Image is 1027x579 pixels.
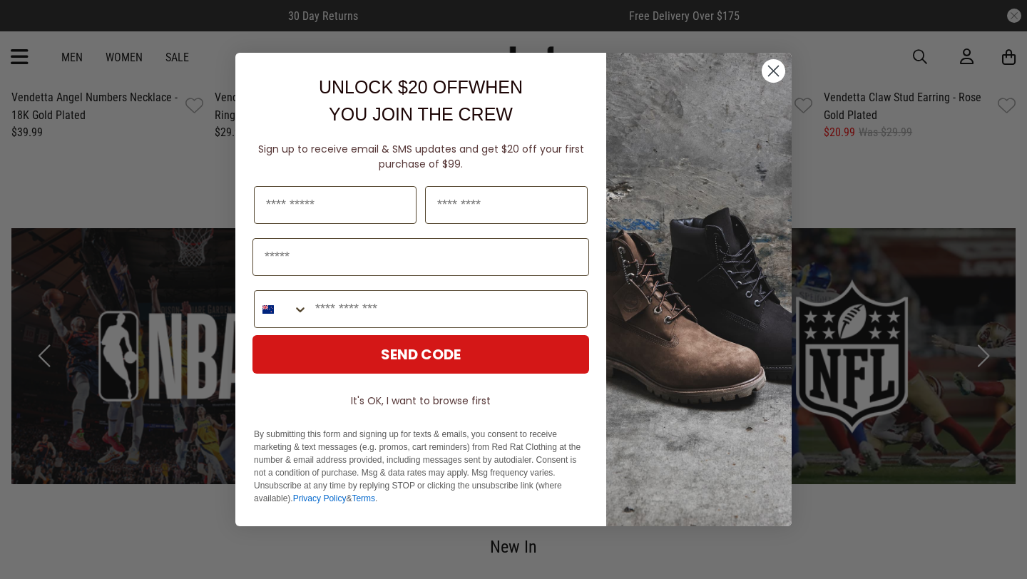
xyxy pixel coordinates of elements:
a: Terms [352,493,375,503]
button: Close dialog [761,58,786,83]
span: Sign up to receive email & SMS updates and get $20 off your first purchase of $99. [258,142,584,171]
button: It's OK, I want to browse first [252,388,589,414]
span: UNLOCK $20 OFF [319,77,469,97]
button: Search Countries [255,291,308,327]
img: New Zealand [262,304,274,315]
img: f7662613-148e-4c88-9575-6c6b5b55a647.jpeg [606,53,792,526]
input: First Name [254,186,417,224]
button: SEND CODE [252,335,589,374]
span: YOU JOIN THE CREW [329,104,513,124]
a: Privacy Policy [293,493,347,503]
p: By submitting this form and signing up for texts & emails, you consent to receive marketing & tex... [254,428,588,505]
span: WHEN [469,77,523,97]
button: Open LiveChat chat widget [11,6,54,48]
input: Email [252,238,589,276]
